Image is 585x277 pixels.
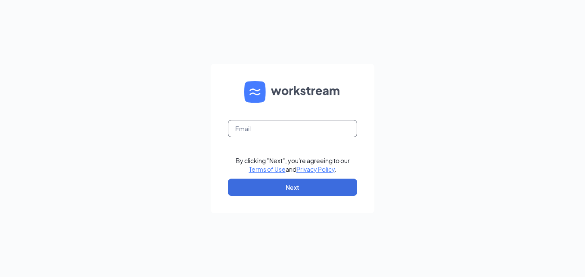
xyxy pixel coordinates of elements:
[228,120,357,137] input: Email
[249,165,286,173] a: Terms of Use
[296,165,335,173] a: Privacy Policy
[228,179,357,196] button: Next
[244,81,341,103] img: WS logo and Workstream text
[236,156,350,173] div: By clicking "Next", you're agreeing to our and .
